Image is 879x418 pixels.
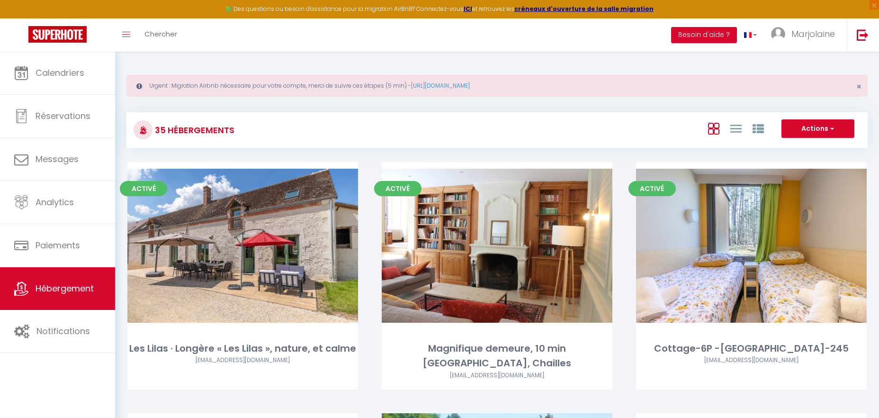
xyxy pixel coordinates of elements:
[636,356,867,365] div: Airbnb
[791,28,835,40] span: Marjolaine
[781,119,854,138] button: Actions
[152,119,234,141] h3: 35 Hébergements
[411,82,470,90] a: [URL][DOMAIN_NAME]
[753,120,764,136] a: Vue par Groupe
[137,18,184,52] a: Chercher
[671,27,737,43] button: Besoin d'aide ?
[374,181,422,196] span: Activé
[856,81,861,92] span: ×
[856,82,861,91] button: Close
[636,341,867,356] div: Cottage-6P -[GEOGRAPHIC_DATA]-245
[708,120,719,136] a: Vue en Box
[628,181,676,196] span: Activé
[36,239,80,251] span: Paiements
[382,341,612,371] div: Magnifique demeure, 10 min [GEOGRAPHIC_DATA], Chailles
[8,4,36,32] button: Ouvrir le widget de chat LiveChat
[127,341,358,356] div: Les Lilas · Longère « Les Lilas », nature, et calme
[127,356,358,365] div: Airbnb
[120,181,167,196] span: Activé
[764,18,847,52] a: ... Marjolaine
[36,110,90,122] span: Réservations
[730,120,742,136] a: Vue en Liste
[514,5,654,13] a: créneaux d'ouverture de la salle migration
[464,5,472,13] a: ICI
[36,67,84,79] span: Calendriers
[36,153,79,165] span: Messages
[126,75,868,97] div: Urgent : Migration Airbnb nécessaire pour votre compte, merci de suivre ces étapes (5 min) -
[771,27,785,41] img: ...
[857,29,869,41] img: logout
[36,325,90,337] span: Notifications
[36,282,94,294] span: Hébergement
[382,371,612,380] div: Airbnb
[28,26,87,43] img: Super Booking
[36,196,74,208] span: Analytics
[144,29,177,39] span: Chercher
